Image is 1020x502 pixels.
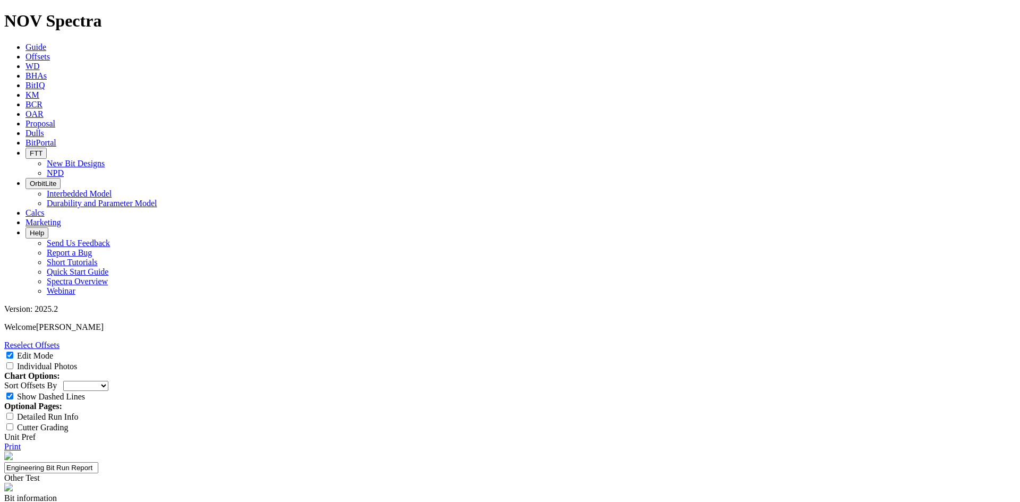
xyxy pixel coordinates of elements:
strong: Chart Options: [4,371,59,380]
a: WD [25,62,40,71]
img: spectra-logo.8771a380.png [4,483,13,491]
a: Print [4,442,21,451]
label: Sort Offsets By [4,381,57,390]
a: Short Tutorials [47,258,98,267]
a: OAR [25,109,44,118]
a: Report a Bug [47,248,92,257]
label: Detailed Run Info [17,412,79,421]
a: Interbedded Model [47,189,112,198]
a: Marketing [25,218,61,227]
a: BitIQ [25,81,45,90]
a: NPD [47,168,64,177]
label: Show Dashed Lines [17,392,85,401]
div: Other Test [4,473,1016,483]
a: BCR [25,100,42,109]
h1: NOV Spectra [4,11,1016,31]
button: FTT [25,148,47,159]
span: Help [30,229,44,237]
span: [PERSON_NAME] [36,322,104,331]
label: Individual Photos [17,362,77,371]
label: Cutter Grading [17,423,68,432]
a: KM [25,90,39,99]
report-header: 'Engineering Bit Run Report' [4,452,1016,494]
a: Send Us Feedback [47,239,110,248]
div: Version: 2025.2 [4,304,1016,314]
a: Webinar [47,286,75,295]
input: Click to edit report title [4,462,98,473]
a: Dulls [25,129,44,138]
a: Spectra Overview [47,277,108,286]
a: Durability and Parameter Model [47,199,157,208]
a: Quick Start Guide [47,267,108,276]
img: NOV_WT_RH_Logo_Vert_RGB_F.d63d51a4.png [4,452,13,460]
a: BHAs [25,71,47,80]
a: Reselect Offsets [4,341,59,350]
a: New Bit Designs [47,159,105,168]
a: Guide [25,42,46,52]
a: Offsets [25,52,50,61]
a: BitPortal [25,138,56,147]
a: Proposal [25,119,55,128]
button: OrbitLite [25,178,61,189]
a: Unit Pref [4,432,36,441]
strong: Optional Pages: [4,402,62,411]
span: OrbitLite [30,180,56,188]
a: Calcs [25,208,45,217]
label: Edit Mode [17,351,53,360]
span: FTT [30,149,42,157]
p: Welcome [4,322,1016,332]
button: Help [25,227,48,239]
